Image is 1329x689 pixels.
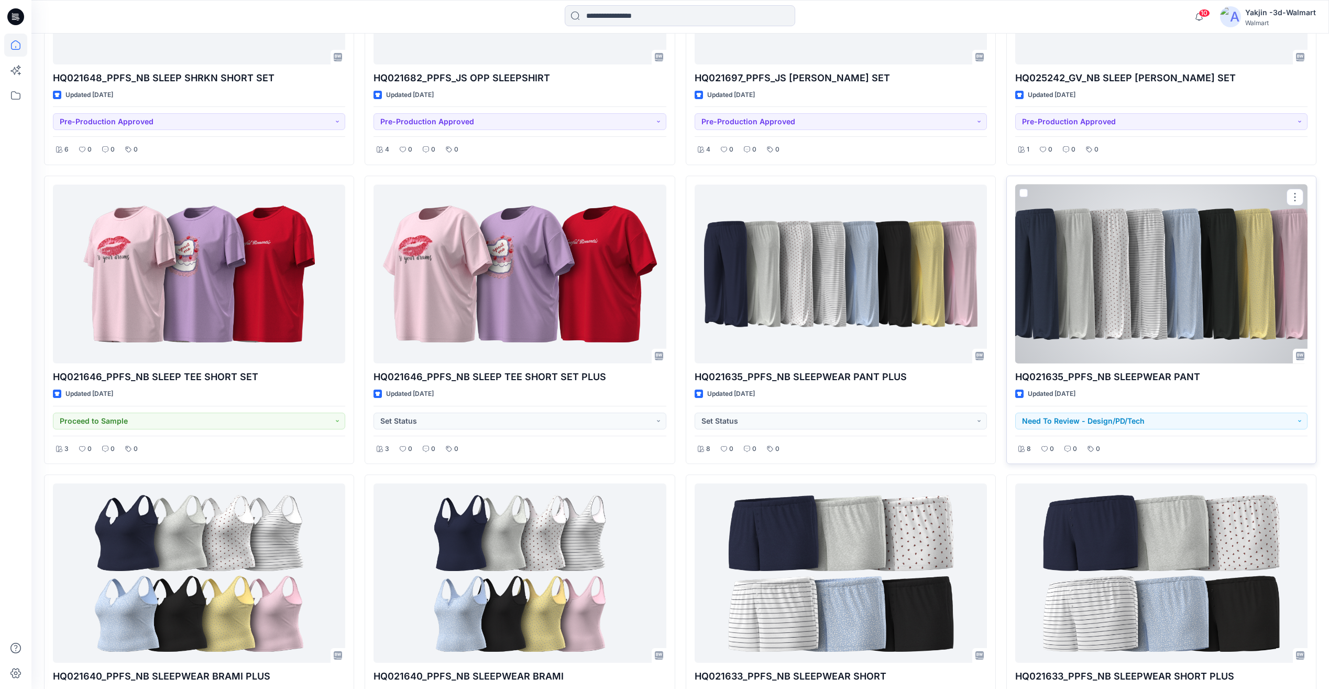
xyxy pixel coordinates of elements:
[431,444,435,455] p: 0
[374,71,666,85] p: HQ021682_PPFS_JS OPP SLEEPSHIRT
[374,370,666,384] p: HQ021646_PPFS_NB SLEEP TEE SHORT SET PLUS
[1028,389,1075,400] p: Updated [DATE]
[1015,185,1308,363] a: HQ021635_PPFS_NB SLEEPWEAR PANT
[1028,90,1075,101] p: Updated [DATE]
[1199,9,1210,17] span: 10
[1048,144,1052,155] p: 0
[1245,6,1316,19] div: Yakjin -3d-Walmart
[374,483,666,662] a: HQ021640_PPFS_NB SLEEPWEAR BRAMI
[111,144,115,155] p: 0
[775,144,779,155] p: 0
[374,669,666,684] p: HQ021640_PPFS_NB SLEEPWEAR BRAMI
[386,389,434,400] p: Updated [DATE]
[706,144,710,155] p: 4
[111,444,115,455] p: 0
[454,444,458,455] p: 0
[695,483,987,662] a: HQ021633_PPFS_NB SLEEPWEAR SHORT
[87,444,92,455] p: 0
[53,185,345,363] a: HQ021646_PPFS_NB SLEEP TEE SHORT SET
[707,90,755,101] p: Updated [DATE]
[53,370,345,384] p: HQ021646_PPFS_NB SLEEP TEE SHORT SET
[695,71,987,85] p: HQ021697_PPFS_JS [PERSON_NAME] SET
[1050,444,1054,455] p: 0
[1245,19,1316,27] div: Walmart
[1073,444,1077,455] p: 0
[408,144,412,155] p: 0
[1015,669,1308,684] p: HQ021633_PPFS_NB SLEEPWEAR SHORT PLUS
[53,483,345,662] a: HQ021640_PPFS_NB SLEEPWEAR BRAMI PLUS
[385,144,389,155] p: 4
[775,444,779,455] p: 0
[729,144,733,155] p: 0
[706,444,710,455] p: 8
[134,144,138,155] p: 0
[1015,483,1308,662] a: HQ021633_PPFS_NB SLEEPWEAR SHORT PLUS
[431,144,435,155] p: 0
[53,669,345,684] p: HQ021640_PPFS_NB SLEEPWEAR BRAMI PLUS
[1071,144,1075,155] p: 0
[695,185,987,363] a: HQ021635_PPFS_NB SLEEPWEAR PANT PLUS
[454,144,458,155] p: 0
[65,90,113,101] p: Updated [DATE]
[752,444,756,455] p: 0
[1027,144,1029,155] p: 1
[386,90,434,101] p: Updated [DATE]
[87,144,92,155] p: 0
[1015,370,1308,384] p: HQ021635_PPFS_NB SLEEPWEAR PANT
[1220,6,1241,27] img: avatar
[729,444,733,455] p: 0
[385,444,389,455] p: 3
[134,444,138,455] p: 0
[64,144,69,155] p: 6
[695,669,987,684] p: HQ021633_PPFS_NB SLEEPWEAR SHORT
[707,389,755,400] p: Updated [DATE]
[53,71,345,85] p: HQ021648_PPFS_NB SLEEP SHRKN SHORT SET
[752,144,756,155] p: 0
[1096,444,1100,455] p: 0
[65,389,113,400] p: Updated [DATE]
[1094,144,1099,155] p: 0
[374,185,666,363] a: HQ021646_PPFS_NB SLEEP TEE SHORT SET PLUS
[1027,444,1031,455] p: 8
[1015,71,1308,85] p: HQ025242_GV_NB SLEEP [PERSON_NAME] SET
[408,444,412,455] p: 0
[64,444,69,455] p: 3
[695,370,987,384] p: HQ021635_PPFS_NB SLEEPWEAR PANT PLUS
